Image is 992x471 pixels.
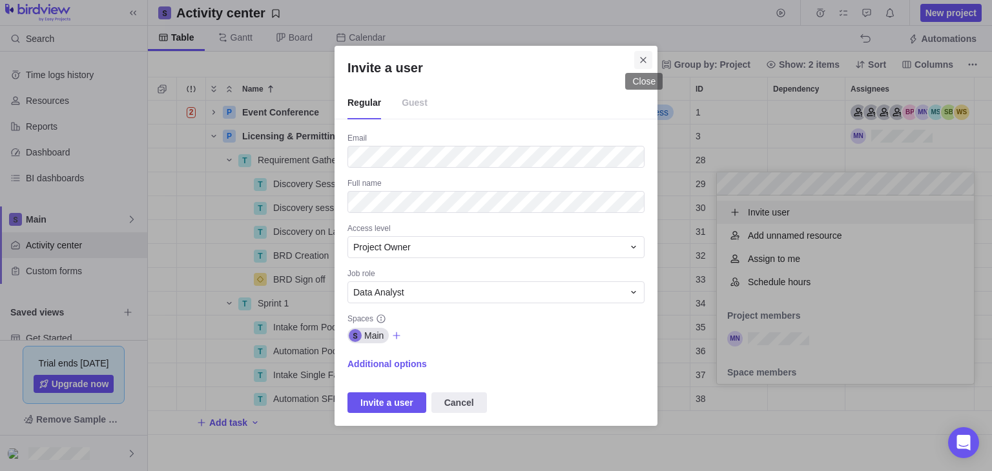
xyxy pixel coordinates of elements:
[376,314,386,324] svg: info-description
[360,395,413,410] span: Invite a user
[634,51,652,69] span: Close
[353,286,404,299] span: Data Analyst
[444,395,474,410] span: Cancel
[335,46,657,426] div: Invite a user
[431,392,487,413] span: Cancel
[347,87,381,119] span: Regular
[347,268,645,281] div: Job role
[347,133,645,146] div: Email
[347,59,645,77] h2: Invite a user
[402,87,428,119] span: Guest
[364,329,384,342] span: Main
[632,76,656,86] div: Close
[347,392,426,413] span: Invite a user
[347,355,427,373] span: Additional options
[948,427,979,458] div: Open Intercom Messenger
[353,241,411,254] span: Project Owner
[347,314,645,326] div: Spaces
[347,357,427,370] span: Additional options
[347,223,645,236] div: Access level
[347,178,645,191] div: Full name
